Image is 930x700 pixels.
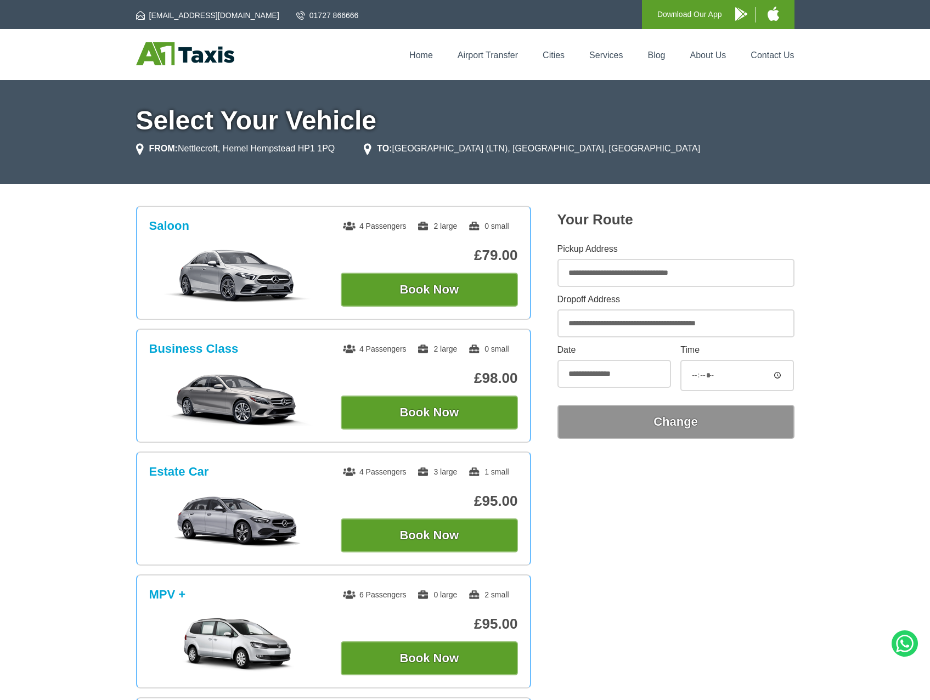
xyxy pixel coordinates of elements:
button: Book Now [341,396,518,430]
img: A1 Taxis iPhone App [768,7,779,21]
iframe: chat widget [780,676,925,700]
li: [GEOGRAPHIC_DATA] (LTN), [GEOGRAPHIC_DATA], [GEOGRAPHIC_DATA] [364,142,700,155]
span: 2 small [468,590,509,599]
span: 6 Passengers [343,590,407,599]
h3: MPV + [149,588,186,602]
label: Date [557,346,671,354]
span: 4 Passengers [343,467,407,476]
span: 2 large [417,345,457,353]
a: 01727 866666 [296,10,359,21]
img: A1 Taxis Android App [735,7,747,21]
a: Cities [543,50,565,60]
span: 2 large [417,222,457,230]
a: [EMAIL_ADDRESS][DOMAIN_NAME] [136,10,279,21]
h3: Saloon [149,219,189,233]
p: £95.00 [341,493,518,510]
p: £95.00 [341,616,518,633]
h3: Estate Car [149,465,209,479]
label: Time [680,346,794,354]
p: Download Our App [657,8,722,21]
h1: Select Your Vehicle [136,108,794,134]
a: Blog [647,50,665,60]
p: £98.00 [341,370,518,387]
button: Book Now [341,641,518,675]
span: 1 small [468,467,509,476]
span: 0 small [468,345,509,353]
span: 0 small [468,222,509,230]
a: Airport Transfer [458,50,518,60]
img: MPV + [155,617,320,672]
strong: TO: [377,144,392,153]
img: A1 Taxis St Albans LTD [136,42,234,65]
button: Book Now [341,518,518,552]
img: Estate Car [155,494,320,549]
strong: FROM: [149,144,178,153]
span: 3 large [417,467,457,476]
a: Home [409,50,433,60]
img: Business Class [155,371,320,426]
a: Services [589,50,623,60]
h2: Your Route [557,211,794,228]
a: About Us [690,50,726,60]
label: Dropoff Address [557,295,794,304]
button: Change [557,405,794,439]
span: 4 Passengers [343,222,407,230]
p: £79.00 [341,247,518,264]
h3: Business Class [149,342,239,356]
li: Nettlecroft, Hemel Hempstead HP1 1PQ [136,142,335,155]
span: 0 large [417,590,457,599]
button: Book Now [341,273,518,307]
a: Contact Us [751,50,794,60]
img: Saloon [155,249,320,303]
span: 4 Passengers [343,345,407,353]
label: Pickup Address [557,245,794,253]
